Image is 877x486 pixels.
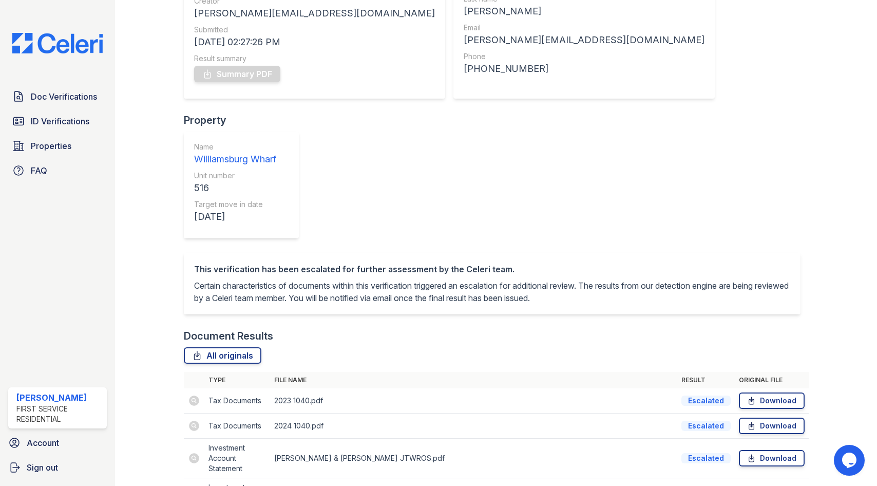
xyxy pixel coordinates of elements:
a: Doc Verifications [8,86,107,107]
p: Certain characteristics of documents within this verification triggered an escalation for additio... [194,279,790,304]
th: File name [270,372,677,388]
div: [DATE] [194,210,276,224]
div: Escalated [681,453,731,463]
a: Properties [8,136,107,156]
div: [DATE] 02:27:26 PM [194,35,435,49]
a: ID Verifications [8,111,107,132]
div: Unit number [194,171,276,181]
td: 2024 1040.pdf [270,414,677,439]
div: Phone [464,51,704,62]
div: This verification has been escalated for further assessment by the Celeri team. [194,263,790,275]
div: [PERSON_NAME][EMAIL_ADDRESS][DOMAIN_NAME] [464,33,704,47]
div: Submitted [194,25,435,35]
a: Download [739,392,805,409]
a: Download [739,450,805,466]
a: Sign out [4,457,111,478]
div: First Service Residential [16,404,103,424]
iframe: chat widget [834,445,867,476]
div: [PERSON_NAME] [464,4,704,18]
div: Result summary [194,53,435,64]
a: Name Williamsburg Wharf [194,142,276,166]
div: Email [464,23,704,33]
a: Download [739,418,805,434]
a: All originals [184,347,261,364]
td: Tax Documents [204,388,270,414]
div: Property [184,113,307,127]
span: FAQ [31,164,47,177]
div: Williamsburg Wharf [194,152,276,166]
td: Tax Documents [204,414,270,439]
span: ID Verifications [31,115,89,127]
div: Target move in date [194,199,276,210]
td: 2023 1040.pdf [270,388,677,414]
th: Type [204,372,270,388]
div: [PERSON_NAME][EMAIL_ADDRESS][DOMAIN_NAME] [194,6,435,21]
div: [PHONE_NUMBER] [464,62,704,76]
td: Investment Account Statement [204,439,270,478]
div: Document Results [184,329,273,343]
div: [PERSON_NAME] [16,391,103,404]
a: FAQ [8,160,107,181]
span: Sign out [27,461,58,474]
td: [PERSON_NAME] & [PERSON_NAME] JTWROS.pdf [270,439,677,478]
img: CE_Logo_Blue-a8612792a0a2168367f1c8372b55b34899dd931a85d93a1a3d3e32e68fde9ad4.png [4,33,111,53]
div: Escalated [681,396,731,406]
div: Name [194,142,276,152]
span: Doc Verifications [31,90,97,103]
th: Original file [735,372,809,388]
span: Properties [31,140,71,152]
th: Result [677,372,735,388]
span: Account [27,437,59,449]
div: 516 [194,181,276,195]
div: Escalated [681,421,731,431]
a: Account [4,433,111,453]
